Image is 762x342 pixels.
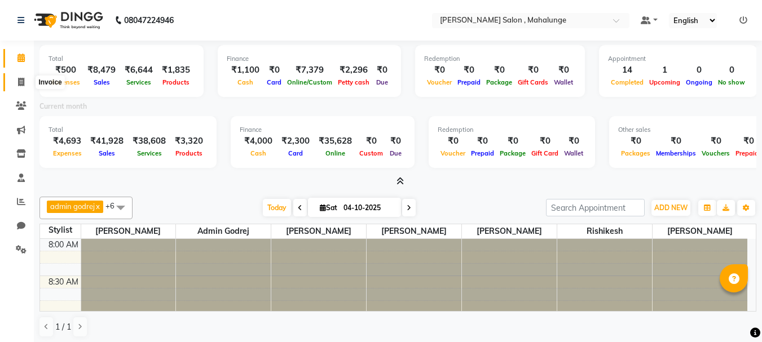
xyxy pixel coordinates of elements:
a: x [95,202,100,211]
span: +6 [105,201,123,210]
span: [PERSON_NAME] [271,224,366,238]
span: Products [173,149,205,157]
div: ₹0 [528,135,561,148]
span: Petty cash [335,78,372,86]
span: Cash [248,149,269,157]
div: 14 [608,64,646,77]
span: Custom [356,149,386,157]
span: No show [715,78,748,86]
span: Memberships [653,149,699,157]
span: Package [497,149,528,157]
div: ₹1,835 [157,64,195,77]
div: ₹0 [372,64,392,77]
span: admin godrej [50,202,95,211]
span: Expenses [50,149,85,157]
span: Sat [317,203,340,212]
div: Redemption [424,54,576,64]
div: 8:00 AM [46,239,81,251]
div: ₹38,608 [128,135,170,148]
span: admin godrej [176,224,271,238]
span: 1 / 1 [55,321,71,333]
span: Today [263,199,291,216]
span: Sales [91,78,113,86]
div: Redemption [438,125,586,135]
div: ₹0 [455,64,483,77]
div: ₹41,928 [86,135,128,148]
div: ₹1,100 [227,64,264,77]
div: ₹35,628 [314,135,356,148]
div: ₹500 [49,64,83,77]
div: ₹0 [497,135,528,148]
span: Online [323,149,348,157]
b: 08047224946 [124,5,174,36]
span: Prepaid [455,78,483,86]
span: ADD NEW [654,203,688,212]
span: Due [387,149,404,157]
span: Gift Cards [515,78,551,86]
div: ₹6,644 [120,64,157,77]
div: Appointment [608,54,748,64]
span: Products [160,78,192,86]
span: [PERSON_NAME] [81,224,176,238]
div: ₹0 [653,135,699,148]
div: ₹0 [515,64,551,77]
div: Total [49,54,195,64]
span: [PERSON_NAME] [367,224,461,238]
span: Ongoing [683,78,715,86]
div: 8:30 AM [46,276,81,288]
div: ₹7,379 [284,64,335,77]
div: ₹0 [483,64,515,77]
div: ₹4,000 [240,135,277,148]
button: ADD NEW [651,200,690,216]
span: Voucher [424,78,455,86]
div: ₹2,300 [277,135,314,148]
div: ₹0 [699,135,733,148]
span: Upcoming [646,78,683,86]
span: Vouchers [699,149,733,157]
div: 0 [683,64,715,77]
span: Sales [96,149,118,157]
img: logo [29,5,106,36]
span: Wallet [561,149,586,157]
input: 2025-10-04 [340,199,397,216]
span: Services [124,78,154,86]
div: ₹2,296 [335,64,372,77]
span: Rishikesh [557,224,652,238]
label: Current month [39,101,87,112]
div: ₹0 [561,135,586,148]
div: ₹8,479 [83,64,120,77]
span: Prepaid [468,149,497,157]
span: [PERSON_NAME] [653,224,747,238]
div: 0 [715,64,748,77]
span: Voucher [438,149,468,157]
div: Invoice [36,75,64,89]
div: Finance [240,125,406,135]
div: ₹0 [356,135,386,148]
div: ₹0 [438,135,468,148]
span: Gift Card [528,149,561,157]
div: ₹0 [386,135,406,148]
div: ₹3,320 [170,135,208,148]
input: Search Appointment [546,199,645,216]
div: Total [49,125,208,135]
span: Online/Custom [284,78,335,86]
div: Stylist [40,224,81,236]
div: ₹0 [264,64,284,77]
span: Packages [618,149,653,157]
span: [PERSON_NAME] [462,224,557,238]
span: Wallet [551,78,576,86]
span: Due [373,78,391,86]
div: ₹0 [468,135,497,148]
div: ₹4,693 [49,135,86,148]
span: Card [285,149,306,157]
span: Card [264,78,284,86]
div: Finance [227,54,392,64]
div: ₹0 [551,64,576,77]
span: Services [134,149,165,157]
div: ₹0 [618,135,653,148]
div: ₹0 [424,64,455,77]
span: Package [483,78,515,86]
span: Cash [235,78,256,86]
div: 1 [646,64,683,77]
span: Completed [608,78,646,86]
